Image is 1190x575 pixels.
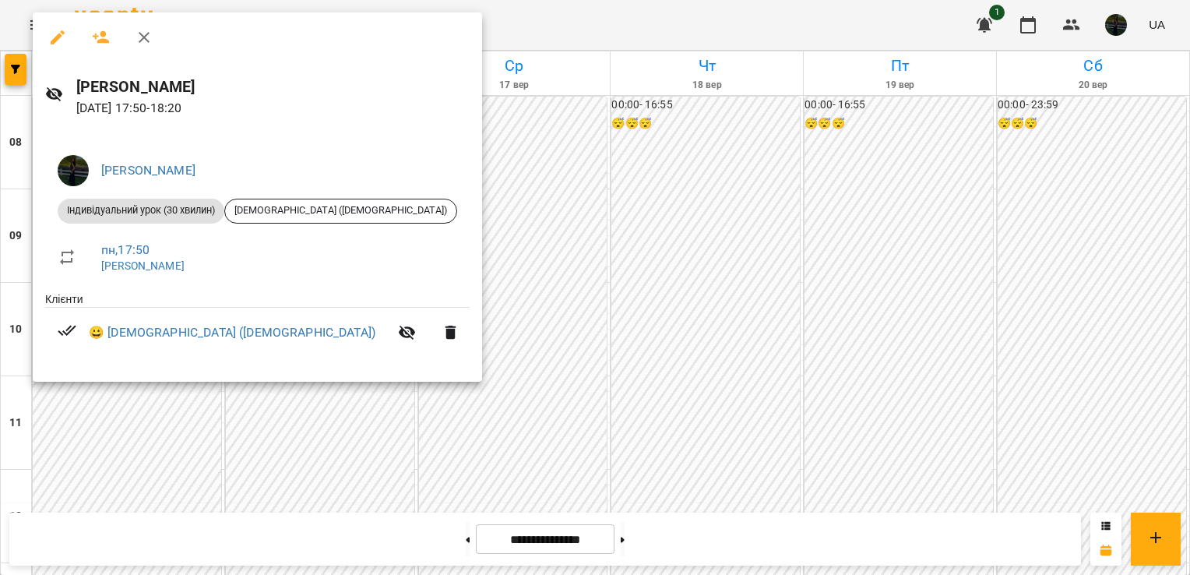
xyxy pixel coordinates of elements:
h6: [PERSON_NAME] [76,75,470,99]
svg: Візит сплачено [58,321,76,340]
p: [DATE] 17:50 - 18:20 [76,99,470,118]
ul: Клієнти [45,291,470,364]
a: [PERSON_NAME] [101,163,195,178]
a: [PERSON_NAME] [101,259,185,272]
a: пн , 17:50 [101,242,150,257]
img: ee19f62eea933ed92d9b7c9b9c0e7472.jpeg [58,155,89,186]
span: Індивідуальний урок (30 хвилин) [58,203,224,217]
div: [DEMOGRAPHIC_DATA] ([DEMOGRAPHIC_DATA]) [224,199,457,224]
a: 😀 [DEMOGRAPHIC_DATA] ([DEMOGRAPHIC_DATA]) [89,323,375,342]
span: [DEMOGRAPHIC_DATA] ([DEMOGRAPHIC_DATA]) [225,203,456,217]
